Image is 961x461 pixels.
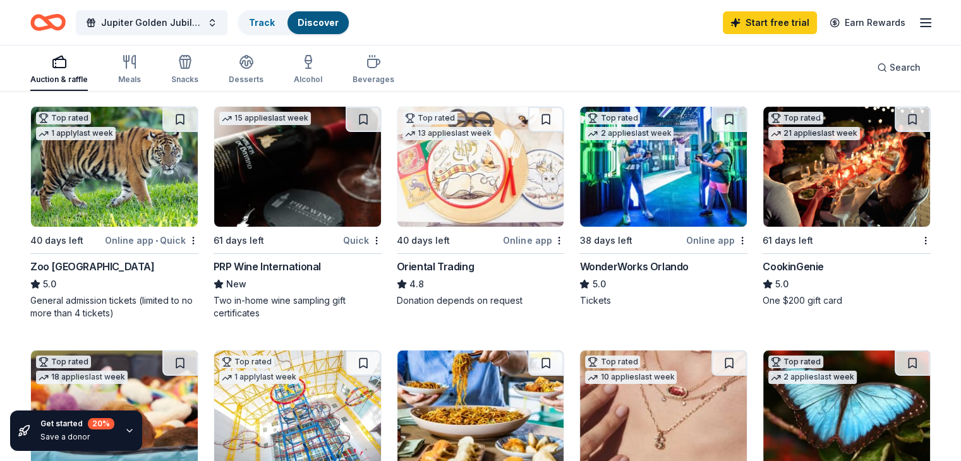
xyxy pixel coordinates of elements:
[294,75,322,85] div: Alcohol
[579,233,632,248] div: 38 days left
[214,259,321,274] div: PRP Wine International
[890,60,921,75] span: Search
[402,127,494,140] div: 13 applies last week
[30,259,155,274] div: Zoo [GEOGRAPHIC_DATA]
[585,356,640,368] div: Top rated
[353,49,394,91] button: Beverages
[76,10,227,35] button: Jupiter Golden Jubilee
[579,294,747,307] div: Tickets
[763,259,824,274] div: CookinGenie
[298,17,339,28] a: Discover
[353,75,394,85] div: Beverages
[249,17,275,28] a: Track
[585,371,677,384] div: 10 applies last week
[723,11,817,34] a: Start free trial
[763,106,931,307] a: Image for CookinGenieTop rated21 applieslast week61 days leftCookinGenie5.0One $200 gift card
[592,277,605,292] span: 5.0
[30,233,83,248] div: 40 days left
[118,75,141,85] div: Meals
[219,371,299,384] div: 1 apply last week
[36,356,91,368] div: Top rated
[226,277,246,292] span: New
[43,277,56,292] span: 5.0
[214,233,264,248] div: 61 days left
[768,127,860,140] div: 21 applies last week
[763,107,930,227] img: Image for CookinGenie
[214,294,382,320] div: Two in-home wine sampling gift certificates
[397,106,565,307] a: Image for Oriental TradingTop rated13 applieslast week40 days leftOnline appOriental Trading4.8Do...
[409,277,424,292] span: 4.8
[214,106,382,320] a: Image for PRP Wine International15 applieslast week61 days leftQuickPRP Wine InternationalNewTwo ...
[219,112,311,125] div: 15 applies last week
[171,75,198,85] div: Snacks
[775,277,789,292] span: 5.0
[40,432,114,442] div: Save a donor
[214,107,381,227] img: Image for PRP Wine International
[88,418,114,429] div: 20 %
[30,8,66,37] a: Home
[118,49,141,91] button: Meals
[579,106,747,307] a: Image for WonderWorks OrlandoTop rated2 applieslast week38 days leftOnline appWonderWorks Orlando...
[36,112,91,124] div: Top rated
[30,49,88,91] button: Auction & raffle
[768,112,823,124] div: Top rated
[763,294,931,307] div: One $200 gift card
[36,127,116,140] div: 1 apply last week
[155,236,158,246] span: •
[585,112,640,124] div: Top rated
[30,75,88,85] div: Auction & raffle
[867,55,931,80] button: Search
[238,10,350,35] button: TrackDiscover
[105,232,198,248] div: Online app Quick
[822,11,913,34] a: Earn Rewards
[30,106,198,320] a: Image for Zoo MiamiTop rated1 applylast week40 days leftOnline app•QuickZoo [GEOGRAPHIC_DATA]5.0G...
[36,371,128,384] div: 18 applies last week
[763,233,813,248] div: 61 days left
[294,49,322,91] button: Alcohol
[219,356,274,368] div: Top rated
[503,232,564,248] div: Online app
[397,107,564,227] img: Image for Oriental Trading
[768,356,823,368] div: Top rated
[397,294,565,307] div: Donation depends on request
[397,233,450,248] div: 40 days left
[580,107,747,227] img: Image for WonderWorks Orlando
[229,49,263,91] button: Desserts
[31,107,198,227] img: Image for Zoo Miami
[30,294,198,320] div: General admission tickets (limited to no more than 4 tickets)
[101,15,202,30] span: Jupiter Golden Jubilee
[768,371,857,384] div: 2 applies last week
[579,259,688,274] div: WonderWorks Orlando
[397,259,474,274] div: Oriental Trading
[402,112,457,124] div: Top rated
[585,127,674,140] div: 2 applies last week
[343,232,382,248] div: Quick
[171,49,198,91] button: Snacks
[40,418,114,429] div: Get started
[229,75,263,85] div: Desserts
[686,232,747,248] div: Online app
